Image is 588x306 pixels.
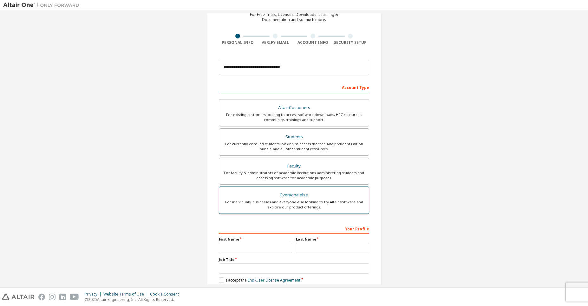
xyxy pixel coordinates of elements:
label: Last Name [296,237,369,242]
div: Privacy [85,292,103,297]
div: Cookie Consent [150,292,183,297]
div: Security Setup [332,40,369,45]
img: altair_logo.svg [2,294,35,300]
div: Everyone else [223,191,365,200]
label: I accept the [219,277,300,283]
div: Account Info [294,40,332,45]
div: Account Type [219,82,369,92]
p: © 2025 Altair Engineering, Inc. All Rights Reserved. [85,297,183,302]
img: instagram.svg [49,294,56,300]
div: Website Terms of Use [103,292,150,297]
div: Your Profile [219,223,369,234]
img: youtube.svg [70,294,79,300]
div: For currently enrolled students looking to access the free Altair Student Edition bundle and all ... [223,141,365,152]
label: First Name [219,237,292,242]
div: For individuals, businesses and everyone else looking to try Altair software and explore our prod... [223,200,365,210]
div: Faculty [223,162,365,171]
div: Altair Customers [223,103,365,112]
div: Verify Email [257,40,294,45]
div: Personal Info [219,40,257,45]
label: Job Title [219,257,369,262]
div: For Free Trials, Licenses, Downloads, Learning & Documentation and so much more. [250,12,338,22]
div: For faculty & administrators of academic institutions administering students and accessing softwa... [223,170,365,180]
a: End-User License Agreement [248,277,300,283]
img: Altair One [3,2,82,8]
img: facebook.svg [38,294,45,300]
img: linkedin.svg [59,294,66,300]
div: Students [223,133,365,141]
div: For existing customers looking to access software downloads, HPC resources, community, trainings ... [223,112,365,122]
